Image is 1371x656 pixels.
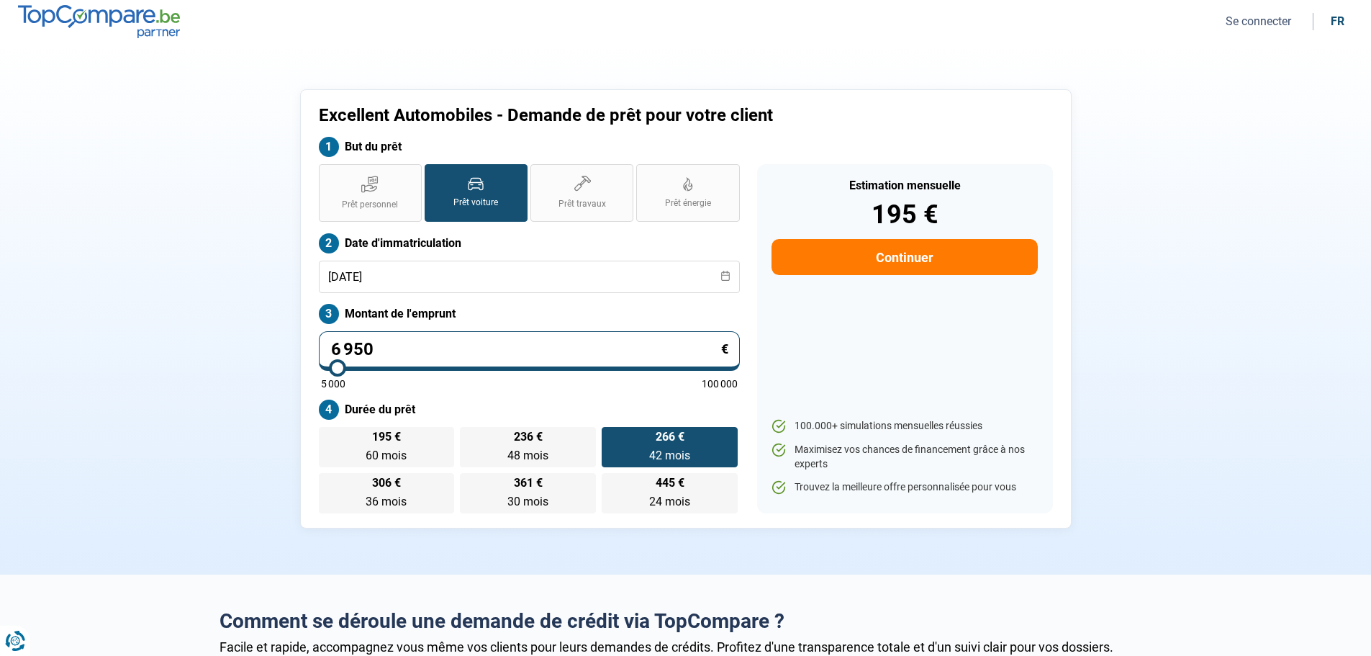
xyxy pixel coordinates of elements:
span: 60 mois [366,449,407,462]
label: But du prêt [319,137,740,157]
img: TopCompare.be [18,5,180,37]
span: 236 € [514,431,543,443]
li: Maximisez vos chances de financement grâce à nos experts [772,443,1037,471]
div: 195 € [772,202,1037,228]
div: fr [1331,14,1344,28]
span: 42 mois [649,449,690,462]
span: 445 € [656,477,684,489]
button: Se connecter [1221,14,1295,29]
label: Durée du prêt [319,400,740,420]
span: Prêt personnel [342,199,398,211]
span: Prêt énergie [665,197,711,210]
span: 100 000 [702,379,738,389]
label: Montant de l'emprunt [319,304,740,324]
span: 30 mois [507,495,548,508]
div: Facile et rapide, accompagnez vous même vos clients pour leurs demandes de crédits. Profitez d'un... [220,639,1152,655]
span: 36 mois [366,495,407,508]
label: Date d'immatriculation [319,233,740,253]
span: Prêt travaux [558,198,606,210]
h2: Comment se déroule une demande de crédit via TopCompare ? [220,609,1152,634]
li: 100.000+ simulations mensuelles réussies [772,419,1037,433]
span: 266 € [656,431,684,443]
span: € [721,343,728,356]
input: jj/mm/aaaa [319,261,740,293]
li: Trouvez la meilleure offre personnalisée pour vous [772,480,1037,495]
div: Estimation mensuelle [772,180,1037,192]
span: 195 € [372,431,401,443]
span: 306 € [372,477,401,489]
span: 24 mois [649,495,690,508]
span: 5 000 [321,379,345,389]
h1: Excellent Automobiles - Demande de prêt pour votre client [319,105,865,126]
span: 361 € [514,477,543,489]
span: Prêt voiture [453,197,498,209]
button: Continuer [772,239,1037,275]
span: 48 mois [507,449,548,462]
